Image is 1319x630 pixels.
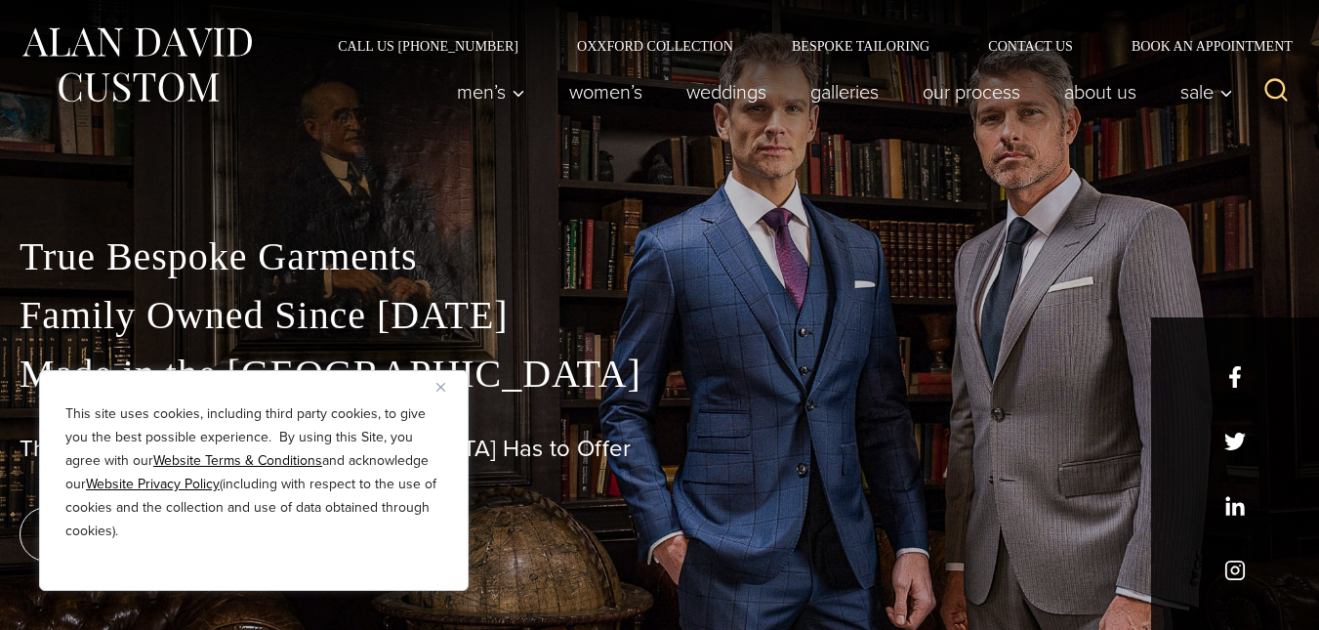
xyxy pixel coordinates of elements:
a: About Us [1043,72,1159,111]
p: This site uses cookies, including third party cookies, to give you the best possible experience. ... [65,402,442,543]
button: View Search Form [1253,68,1299,115]
span: Sale [1180,82,1233,102]
a: Website Privacy Policy [86,474,220,494]
h1: The Best Custom Suits [GEOGRAPHIC_DATA] Has to Offer [20,435,1299,463]
a: Galleries [789,72,901,111]
a: Women’s [548,72,665,111]
nav: Secondary Navigation [309,39,1299,53]
img: Close [436,383,445,392]
a: Our Process [901,72,1043,111]
img: Alan David Custom [20,21,254,108]
p: True Bespoke Garments Family Owned Since [DATE] Made in the [GEOGRAPHIC_DATA] [20,228,1299,403]
a: Website Terms & Conditions [153,450,322,471]
a: Oxxford Collection [548,39,763,53]
a: Contact Us [959,39,1102,53]
a: Bespoke Tailoring [763,39,959,53]
a: Book an Appointment [1102,39,1299,53]
span: Men’s [457,82,525,102]
a: weddings [665,72,789,111]
nav: Primary Navigation [435,72,1244,111]
a: book an appointment [20,507,293,562]
button: Close [436,375,460,399]
a: Call Us [PHONE_NUMBER] [309,39,548,53]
